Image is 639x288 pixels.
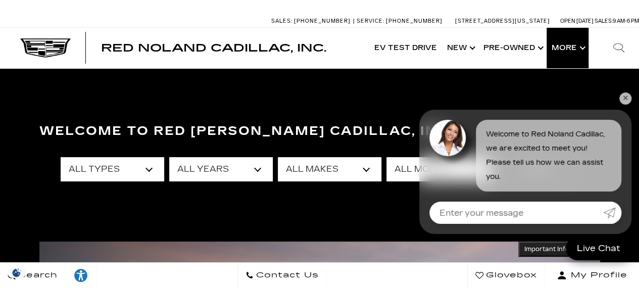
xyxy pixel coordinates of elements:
select: Filter by model [386,157,490,181]
a: Live Chat [566,236,631,260]
div: Welcome to Red Noland Cadillac, we are excited to meet you! Please tell us how we can assist you. [476,120,621,191]
select: Filter by year [169,157,273,181]
select: Filter by type [61,157,164,181]
a: Submit [603,202,621,224]
a: [STREET_ADDRESS][US_STATE] [455,18,550,24]
a: Contact Us [237,263,327,288]
a: Sales: [PHONE_NUMBER] [271,18,353,24]
span: Sales: [271,18,292,24]
span: [PHONE_NUMBER] [386,18,443,24]
a: New [442,28,478,68]
span: Glovebox [483,268,537,282]
a: Red Noland Cadillac, Inc. [101,43,326,53]
div: Explore your accessibility options [66,268,96,283]
img: Agent profile photo [429,120,466,156]
span: My Profile [567,268,627,282]
span: Important Information [524,245,594,253]
a: Glovebox [467,263,545,288]
a: Pre-Owned [478,28,547,68]
img: Cadillac Dark Logo with Cadillac White Text [20,38,71,58]
h3: Welcome to Red [PERSON_NAME] Cadillac, Inc. [39,121,600,141]
input: Enter your message [429,202,603,224]
a: Explore your accessibility options [66,263,96,288]
span: Live Chat [572,243,625,254]
span: Service: [357,18,384,24]
span: [PHONE_NUMBER] [294,18,351,24]
section: Click to Open Cookie Consent Modal [5,267,28,278]
span: 9 AM-6 PM [613,18,639,24]
button: Open user profile menu [545,263,639,288]
span: Sales: [595,18,613,24]
button: More [547,28,588,68]
span: Open [DATE] [560,18,594,24]
select: Filter by make [278,157,381,181]
span: Contact Us [254,268,319,282]
span: Search [16,268,58,282]
img: Opt-Out Icon [5,267,28,278]
span: Red Noland Cadillac, Inc. [101,42,326,54]
a: Service: [PHONE_NUMBER] [353,18,445,24]
a: EV Test Drive [369,28,442,68]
